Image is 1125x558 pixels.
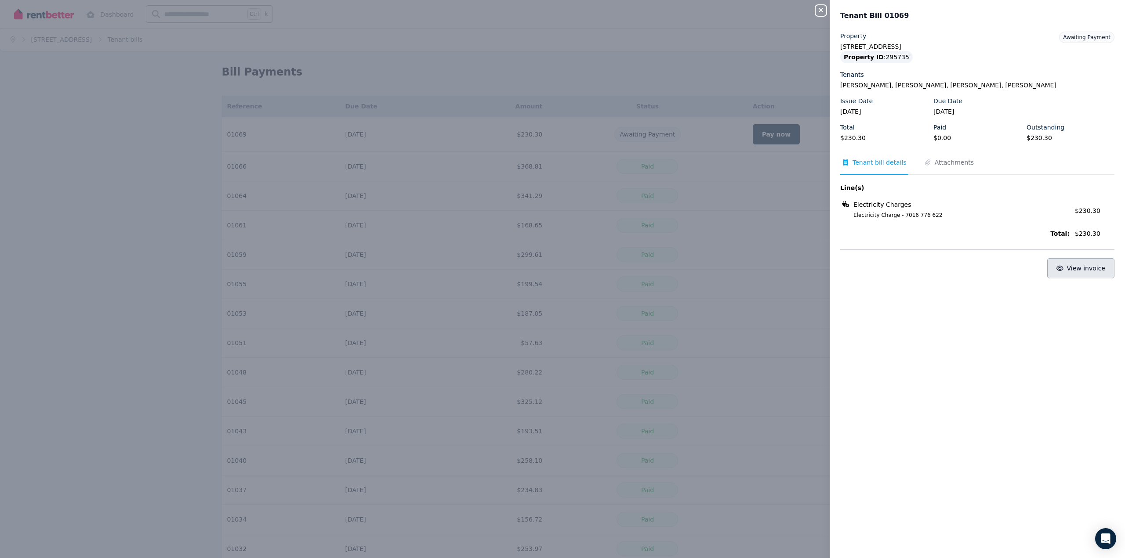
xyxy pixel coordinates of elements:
[1075,207,1100,214] span: $230.30
[1095,528,1116,549] div: Open Intercom Messenger
[1067,265,1106,272] span: View invoice
[1027,133,1114,142] legend: $230.30
[1063,34,1110,40] span: Awaiting Payment
[840,51,913,63] div: : 295735
[1047,258,1114,278] button: View invoice
[1027,123,1064,132] label: Outstanding
[933,107,1021,116] legend: [DATE]
[840,158,1114,175] nav: Tabs
[853,158,907,167] span: Tenant bill details
[933,133,1021,142] legend: $0.00
[853,200,911,209] span: Electricity Charges
[1075,229,1114,238] span: $230.30
[840,97,873,105] label: Issue Date
[840,123,855,132] label: Total
[840,70,864,79] label: Tenants
[840,81,1114,90] legend: [PERSON_NAME], [PERSON_NAME], [PERSON_NAME], [PERSON_NAME]
[840,229,1070,238] span: Total:
[840,107,928,116] legend: [DATE]
[840,32,866,40] label: Property
[935,158,974,167] span: Attachments
[840,184,1070,192] span: Line(s)
[840,42,1114,51] legend: [STREET_ADDRESS]
[933,123,946,132] label: Paid
[840,11,909,21] span: Tenant Bill 01069
[843,212,1070,219] span: Electricity Charge - 7016 776 622
[933,97,962,105] label: Due Date
[844,53,884,61] span: Property ID
[840,133,928,142] legend: $230.30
